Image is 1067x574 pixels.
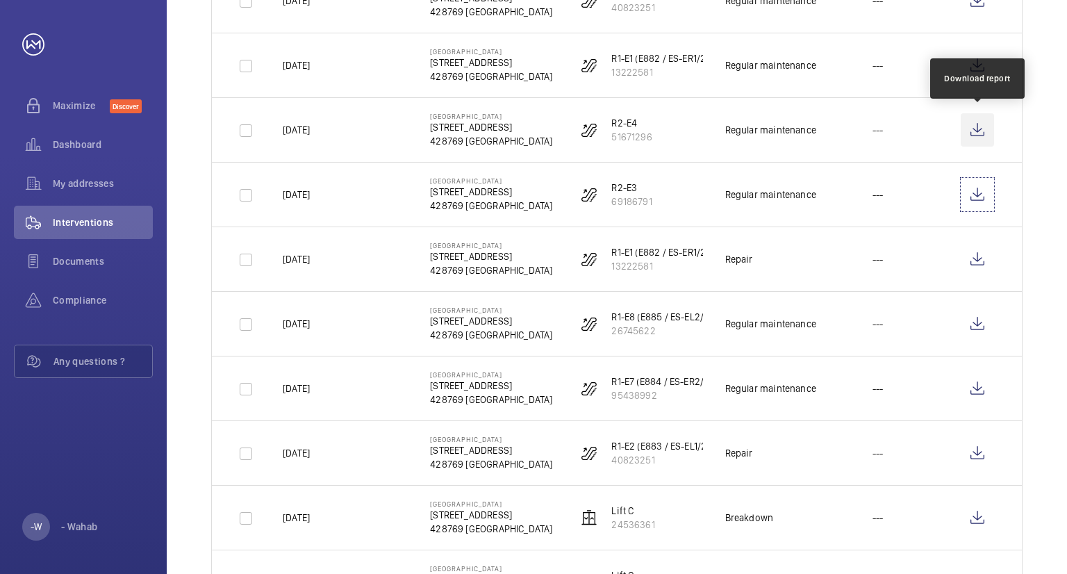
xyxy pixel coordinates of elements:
[430,69,552,83] p: 428769 [GEOGRAPHIC_DATA]
[53,354,152,368] span: Any questions ?
[283,58,310,72] p: [DATE]
[430,443,552,457] p: [STREET_ADDRESS]
[725,123,816,137] div: Regular maintenance
[611,504,654,518] p: Lift C
[430,370,552,379] p: [GEOGRAPHIC_DATA]
[430,185,552,199] p: [STREET_ADDRESS]
[283,511,310,525] p: [DATE]
[430,47,552,56] p: [GEOGRAPHIC_DATA]
[283,123,310,137] p: [DATE]
[611,453,709,467] p: 40823251
[110,99,142,113] span: Discover
[611,518,654,532] p: 24536361
[430,199,552,213] p: 428769 [GEOGRAPHIC_DATA]
[283,382,310,395] p: [DATE]
[872,188,884,202] p: ---
[53,99,110,113] span: Maximize
[430,56,552,69] p: [STREET_ADDRESS]
[430,328,552,342] p: 428769 [GEOGRAPHIC_DATA]
[611,116,652,130] p: R2-E4
[872,58,884,72] p: ---
[581,380,597,397] img: escalator.svg
[872,511,884,525] p: ---
[581,509,597,526] img: elevator.svg
[611,324,710,338] p: 26745622
[581,57,597,74] img: escalator.svg
[611,65,709,79] p: 13222581
[430,500,552,508] p: [GEOGRAPHIC_DATA]
[53,254,153,268] span: Documents
[430,241,552,249] p: [GEOGRAPHIC_DATA]
[611,259,709,273] p: 13222581
[611,1,709,15] p: 40823251
[430,306,552,314] p: [GEOGRAPHIC_DATA]
[430,314,552,328] p: [STREET_ADDRESS]
[725,446,753,460] div: Repair
[725,317,816,331] div: Regular maintenance
[581,186,597,203] img: escalator.svg
[581,445,597,461] img: escalator.svg
[430,249,552,263] p: [STREET_ADDRESS]
[872,123,884,137] p: ---
[430,393,552,407] p: 428769 [GEOGRAPHIC_DATA]
[611,130,652,144] p: 51671296
[725,382,816,395] div: Regular maintenance
[283,252,310,266] p: [DATE]
[430,522,552,536] p: 428769 [GEOGRAPHIC_DATA]
[430,457,552,471] p: 428769 [GEOGRAPHIC_DATA]
[430,263,552,277] p: 428769 [GEOGRAPHIC_DATA]
[581,251,597,268] img: escalator.svg
[611,195,652,208] p: 69186791
[430,435,552,443] p: [GEOGRAPHIC_DATA]
[581,315,597,332] img: escalator.svg
[61,520,97,534] p: - Wahab
[430,120,552,134] p: [STREET_ADDRESS]
[283,188,310,202] p: [DATE]
[725,58,816,72] div: Regular maintenance
[430,134,552,148] p: 428769 [GEOGRAPHIC_DATA]
[430,177,552,185] p: [GEOGRAPHIC_DATA]
[944,72,1011,85] div: Download report
[430,5,552,19] p: 428769 [GEOGRAPHIC_DATA]
[53,215,153,229] span: Interventions
[725,188,816,202] div: Regular maintenance
[31,520,42,534] p: -W
[611,181,652,195] p: R2-E3
[283,446,310,460] p: [DATE]
[872,382,884,395] p: ---
[611,439,709,453] p: R1-E2 (E883 / ES-EL1/2)
[872,446,884,460] p: ---
[283,317,310,331] p: [DATE]
[611,375,710,388] p: R1-E7 (E884 / ES-ER2/1)
[725,511,774,525] div: Breakdown
[581,122,597,138] img: escalator.svg
[53,177,153,190] span: My addresses
[53,138,153,151] span: Dashboard
[430,564,552,573] p: [GEOGRAPHIC_DATA]
[872,252,884,266] p: ---
[872,317,884,331] p: ---
[430,112,552,120] p: [GEOGRAPHIC_DATA]
[611,310,710,324] p: R1-E8 (E885 / ES-EL2/1)
[53,293,153,307] span: Compliance
[430,508,552,522] p: [STREET_ADDRESS]
[611,388,710,402] p: 95438992
[611,51,709,65] p: R1-E1 (E882 / ES-ER1/2)
[725,252,753,266] div: Repair
[611,245,709,259] p: R1-E1 (E882 / ES-ER1/2)
[430,379,552,393] p: [STREET_ADDRESS]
